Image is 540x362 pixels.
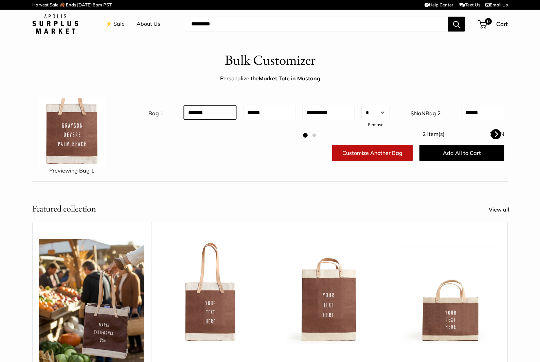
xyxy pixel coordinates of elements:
[485,18,492,25] span: 0
[277,239,382,344] img: Market Bag in Mustang
[496,20,508,27] span: Cart
[312,134,316,137] li: Page dot 2
[479,19,508,29] a: 0 Cart
[419,145,504,161] button: Add All to Cart
[277,239,382,344] a: Market Bag in MustangMarket Bag in Mustang
[460,2,480,7] a: Text Us
[303,133,308,138] li: Page dot 1
[485,2,508,7] a: Email Us
[259,75,320,82] strong: Market Tote in Mustang
[489,205,517,215] a: View all
[396,239,501,344] a: Petite Market Bag in MustangPetite Market Bag in Mustang
[145,106,181,119] div: Bag 1
[425,2,453,7] a: Help Center
[105,19,125,29] a: ⚡️ Sale
[393,106,429,119] div: $NaN
[186,17,448,32] input: Search...
[158,239,263,344] img: Market Tote in Mustang
[422,106,458,119] div: Bag 2
[38,98,106,166] img: customizer-prod
[137,19,160,29] a: About Us
[422,130,445,137] span: 2 item(s)
[368,122,383,127] a: Remove
[32,14,78,34] img: Apolis: Surplus Market
[491,129,501,139] button: Next
[220,74,320,84] div: Personalize the
[448,17,465,32] button: Search
[489,130,504,137] span: $NaN
[32,202,96,215] h2: Featured collection
[49,167,94,174] span: Previewing Bag 1
[158,239,263,344] a: Market Tote in MustangMarket Tote in Mustang
[225,50,316,70] h1: Bulk Customizer
[396,239,501,344] img: Petite Market Bag in Mustang
[332,145,413,161] a: Customize Another Bag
